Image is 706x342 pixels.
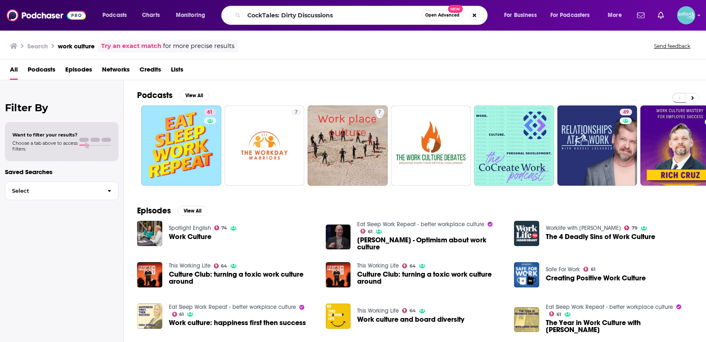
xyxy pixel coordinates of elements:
a: 7 [291,109,301,115]
span: 7 [295,108,298,117]
span: 49 [623,108,629,117]
a: Culture Club: turning a toxic work culture around [357,271,504,285]
button: Send feedback [652,43,693,50]
a: 49 [557,105,637,186]
a: 64 [402,263,416,268]
input: Search podcasts, credits, & more... [244,9,422,22]
span: 61 [207,108,213,117]
a: Eat Sleep Work Repeat - better workplace culture [546,304,673,311]
button: Select [5,182,118,200]
a: Podcasts [28,63,55,80]
img: Podchaser - Follow, Share and Rate Podcasts [7,7,86,23]
span: Want to filter your results? [12,132,78,138]
a: 64 [214,263,227,268]
button: Open AdvancedNew [422,10,463,20]
a: Show notifications dropdown [634,8,648,22]
a: EpisodesView All [137,206,207,216]
a: Eat Sleep Work Repeat - better workplace culture [357,221,484,228]
span: 61 [557,313,561,316]
span: The Year in Work Culture with [PERSON_NAME] [546,319,693,333]
span: Monitoring [176,10,205,21]
a: 79 [624,225,637,230]
a: All [10,63,18,80]
img: Culture Club: turning a toxic work culture around [137,262,162,287]
button: open menu [498,9,547,22]
a: Work Culture [137,221,162,246]
span: Logged in as JessicaPellien [677,6,695,24]
a: 61 [172,312,184,317]
img: Culture Club: turning a toxic work culture around [326,262,351,287]
img: Work culture and board diversity [326,304,351,329]
a: 7 [308,105,388,186]
a: Work culture and board diversity [357,316,464,323]
h3: Search [27,42,48,50]
a: 74 [214,225,227,230]
span: More [608,10,622,21]
a: Eat Sleep Work Repeat - better workplace culture [169,304,296,311]
span: [PERSON_NAME] - Optimism about work culture [357,237,504,251]
button: View All [178,206,207,216]
a: Try an exact match [101,41,161,51]
span: 79 [632,226,637,230]
span: New [448,5,463,13]
a: Work culture: happiness first then success [169,319,306,326]
img: Adam Grant - Optimism about work culture [326,225,351,250]
span: Charts [142,10,160,21]
a: 61 [583,267,595,272]
a: Networks [102,63,130,80]
button: View All [179,91,209,100]
a: Episodes [65,63,92,80]
a: This Working Life [169,262,211,269]
h3: work culture [58,42,95,50]
span: Lists [171,63,183,80]
a: 7 [375,109,384,115]
a: 64 [402,308,416,313]
a: Creating Positive Work Culture [546,275,646,282]
a: 61 [360,229,372,234]
span: Open Advanced [425,13,460,17]
img: Work culture: happiness first then success [137,304,162,329]
a: Creating Positive Work Culture [514,262,539,287]
a: The Year in Work Culture with Andre Spicer [514,307,539,332]
span: 64 [410,264,416,268]
span: 64 [221,264,227,268]
span: For Business [504,10,537,21]
span: For Podcasters [550,10,590,21]
h2: Podcasts [137,90,173,100]
a: Safe For Work [546,266,580,273]
button: open menu [170,9,216,22]
div: Search podcasts, credits, & more... [229,6,495,25]
span: The 4 Deadly Sins of Work Culture [546,233,655,240]
span: 74 [221,226,227,230]
a: Work Culture [169,233,211,240]
span: 7 [378,108,381,117]
a: 61 [549,311,561,316]
span: Choose a tab above to access filters. [12,140,78,152]
a: 61 [141,105,221,186]
span: 64 [410,309,416,313]
img: The 4 Deadly Sins of Work Culture [514,221,539,246]
a: Adam Grant - Optimism about work culture [357,237,504,251]
a: The Year in Work Culture with Andre Spicer [546,319,693,333]
span: Credits [140,63,161,80]
span: for more precise results [163,41,235,51]
a: Culture Club: turning a toxic work culture around [169,271,316,285]
button: Show profile menu [677,6,695,24]
a: This Working Life [357,262,399,269]
span: 61 [368,230,372,234]
h2: Episodes [137,206,171,216]
button: open menu [545,9,602,22]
